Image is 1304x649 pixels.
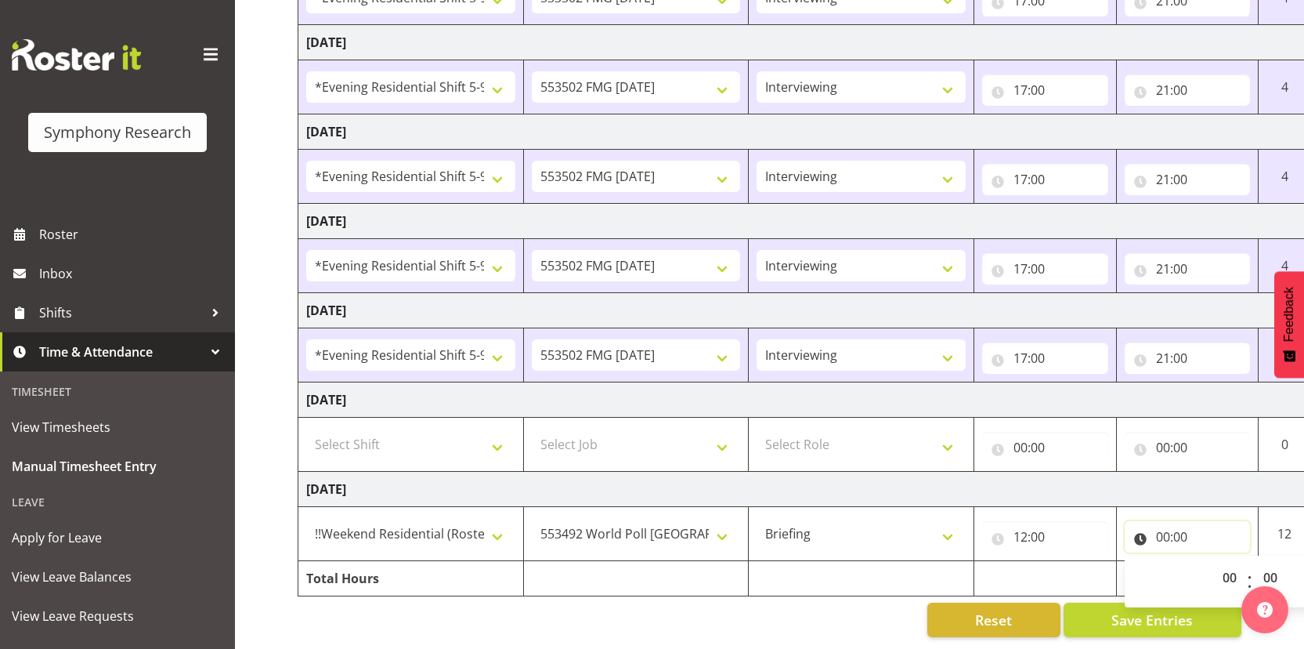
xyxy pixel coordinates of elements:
[1125,432,1251,463] input: Click to select...
[982,253,1108,285] input: Click to select...
[12,39,141,71] img: Rosterit website logo
[1282,287,1296,342] span: Feedback
[4,447,231,486] a: Manual Timesheet Entry
[1125,253,1251,285] input: Click to select...
[982,343,1108,374] input: Click to select...
[982,521,1108,553] input: Click to select...
[4,375,231,408] div: Timesheet
[1111,610,1193,630] span: Save Entries
[1247,562,1252,601] span: :
[39,301,204,324] span: Shifts
[1125,164,1251,195] input: Click to select...
[298,561,524,596] td: Total Hours
[39,340,204,364] span: Time & Attendance
[39,223,227,246] span: Roster
[12,565,223,589] span: View Leave Balances
[982,74,1108,106] input: Click to select...
[1125,521,1251,553] input: Click to select...
[39,262,227,285] span: Inbox
[4,596,231,636] a: View Leave Requests
[1125,343,1251,374] input: Click to select...
[982,432,1108,463] input: Click to select...
[12,604,223,628] span: View Leave Requests
[927,603,1060,637] button: Reset
[4,557,231,596] a: View Leave Balances
[12,526,223,549] span: Apply for Leave
[975,610,1012,630] span: Reset
[982,164,1108,195] input: Click to select...
[44,121,191,144] div: Symphony Research
[1064,603,1241,637] button: Save Entries
[12,455,223,478] span: Manual Timesheet Entry
[1257,602,1273,618] img: help-xxl-2.png
[12,415,223,439] span: View Timesheets
[4,518,231,557] a: Apply for Leave
[1274,271,1304,378] button: Feedback - Show survey
[4,486,231,518] div: Leave
[1125,74,1251,106] input: Click to select...
[4,408,231,447] a: View Timesheets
